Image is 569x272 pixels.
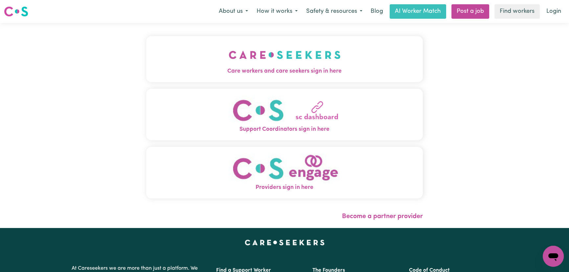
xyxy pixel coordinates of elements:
[4,6,28,17] img: Careseekers logo
[146,36,423,82] button: Care workers and care seekers sign in here
[494,4,540,19] a: Find workers
[252,5,302,18] button: How it works
[543,246,564,267] iframe: Button to launch messaging window
[146,67,423,76] span: Care workers and care seekers sign in here
[542,4,565,19] a: Login
[215,5,252,18] button: About us
[367,4,387,19] a: Blog
[390,4,446,19] a: AI Worker Match
[245,240,325,245] a: Careseekers home page
[146,183,423,192] span: Providers sign in here
[302,5,367,18] button: Safety & resources
[146,89,423,140] button: Support Coordinators sign in here
[451,4,489,19] a: Post a job
[146,125,423,134] span: Support Coordinators sign in here
[4,4,28,19] a: Careseekers logo
[342,213,423,220] a: Become a partner provider
[146,147,423,198] button: Providers sign in here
